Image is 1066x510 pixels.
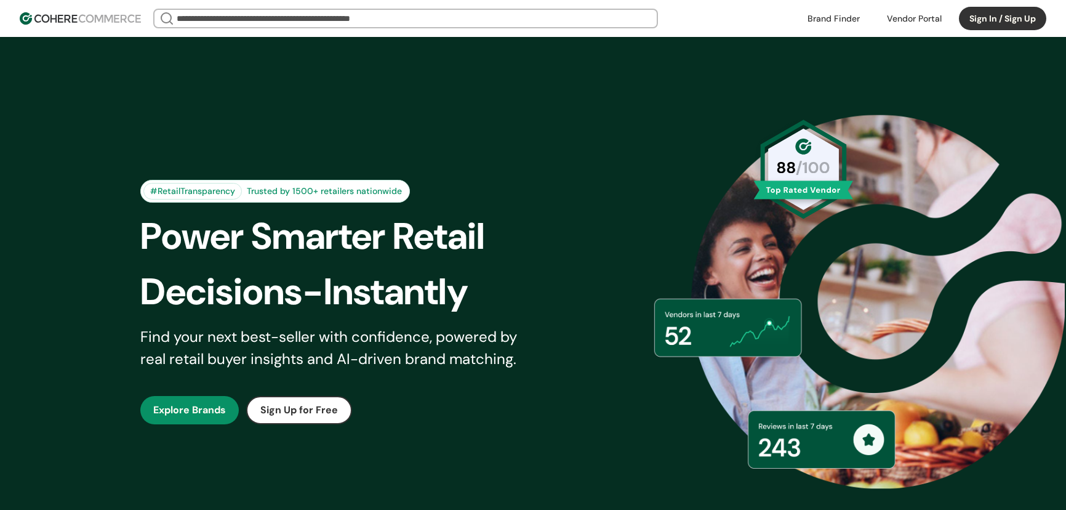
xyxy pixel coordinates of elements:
img: Cohere Logo [20,12,141,25]
button: Sign In / Sign Up [959,7,1046,30]
div: Trusted by 1500+ retailers nationwide [242,185,407,198]
button: Explore Brands [140,396,239,424]
div: Power Smarter Retail [140,209,554,264]
div: Decisions-Instantly [140,264,554,320]
div: #RetailTransparency [143,183,242,200]
div: Find your next best-seller with confidence, powered by real retail buyer insights and AI-driven b... [140,326,533,370]
button: Sign Up for Free [246,396,352,424]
